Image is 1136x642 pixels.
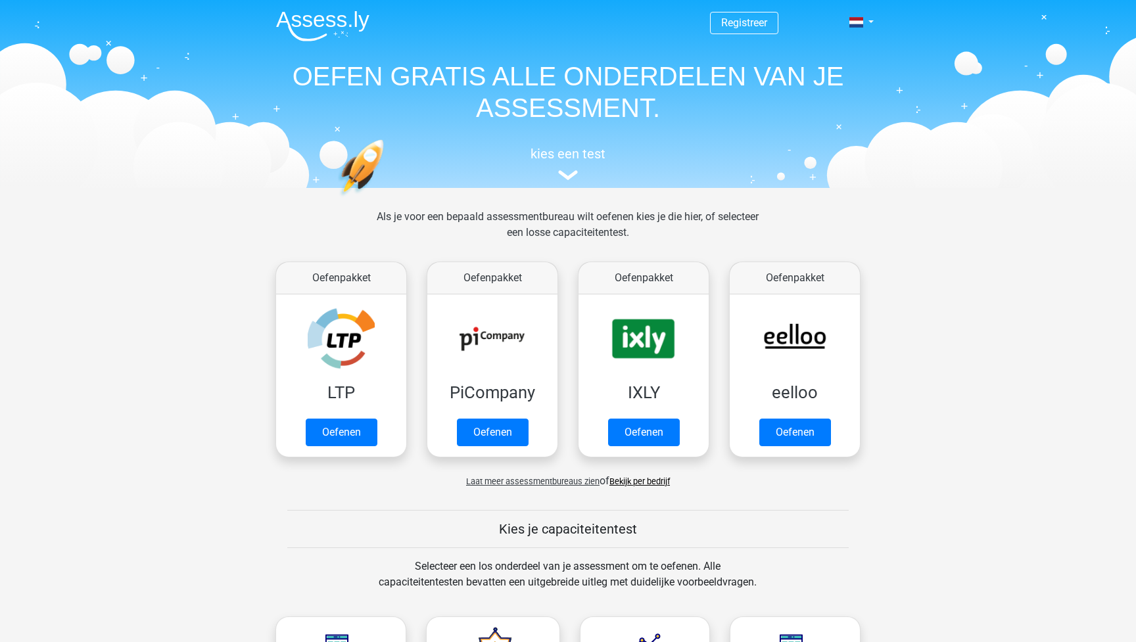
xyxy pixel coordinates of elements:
[609,476,670,486] a: Bekijk per bedrijf
[759,419,831,446] a: Oefenen
[338,139,435,258] img: oefenen
[306,419,377,446] a: Oefenen
[266,146,870,162] h5: kies een test
[287,521,849,537] h5: Kies je capaciteitentest
[457,419,529,446] a: Oefenen
[276,11,369,41] img: Assessly
[721,16,767,29] a: Registreer
[266,60,870,124] h1: OEFEN GRATIS ALLE ONDERDELEN VAN JE ASSESSMENT.
[366,209,769,256] div: Als je voor een bepaald assessmentbureau wilt oefenen kies je die hier, of selecteer een losse ca...
[558,170,578,180] img: assessment
[466,476,600,486] span: Laat meer assessmentbureaus zien
[366,559,769,606] div: Selecteer een los onderdeel van je assessment om te oefenen. Alle capaciteitentesten bevatten een...
[266,146,870,181] a: kies een test
[266,463,870,489] div: of
[608,419,680,446] a: Oefenen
